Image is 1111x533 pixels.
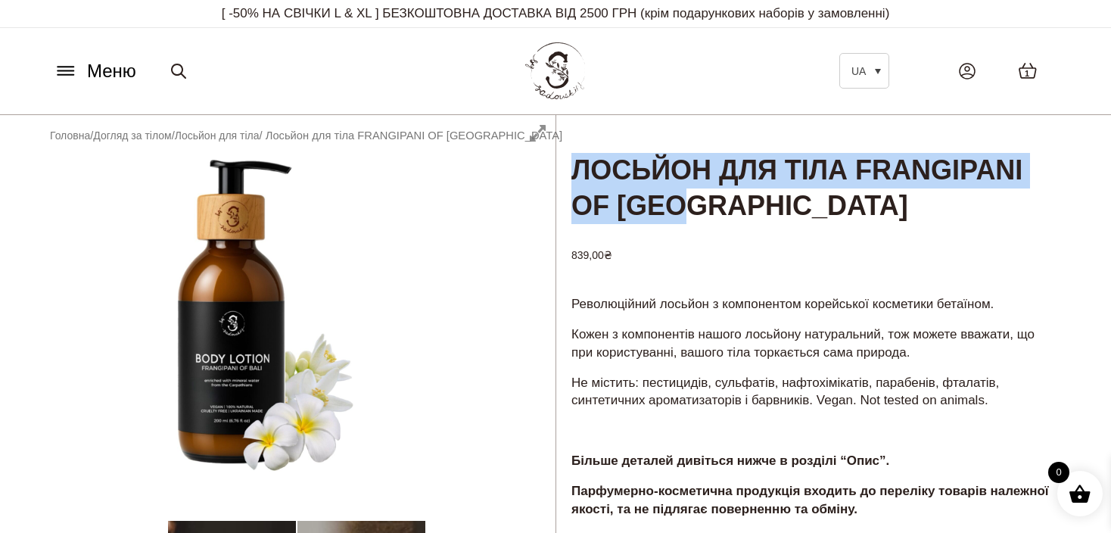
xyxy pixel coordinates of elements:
[50,127,562,144] nav: Breadcrumb
[839,53,889,89] a: UA
[175,129,260,142] a: Лосьйон для тіла
[604,249,612,261] span: ₴
[50,129,90,142] a: Головна
[1048,462,1069,483] span: 0
[1003,47,1053,95] a: 1
[571,484,1049,516] strong: Парфумерно-косметична продукція входить до переліку товарів належної якості, та не підлягає повер...
[49,57,141,86] button: Меню
[571,374,1058,410] p: Не містить: пестицидів, сульфатів, нафтохімікатів, парабенів, фталатів, синтетичних ароматизаторі...
[571,454,889,468] strong: Більше деталей дивіться нижче в розділі “Опис”.
[556,115,1073,226] h1: Лосьйон для тіла FRANGIPANI OF [GEOGRAPHIC_DATA]
[571,249,612,261] bdi: 839,00
[571,326,1058,362] p: Кожен з компонентів нашого лосьйону натуральний, тож можете вважати, що при користуванні, вашого ...
[93,129,171,142] a: Догляд за тілом
[1025,67,1029,80] span: 1
[525,42,586,99] img: BY SADOVSKIY
[87,58,136,85] span: Меню
[571,295,1058,313] p: Революційний лосьйон з компонентом корейської косметики бетаїном.
[851,65,866,77] span: UA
